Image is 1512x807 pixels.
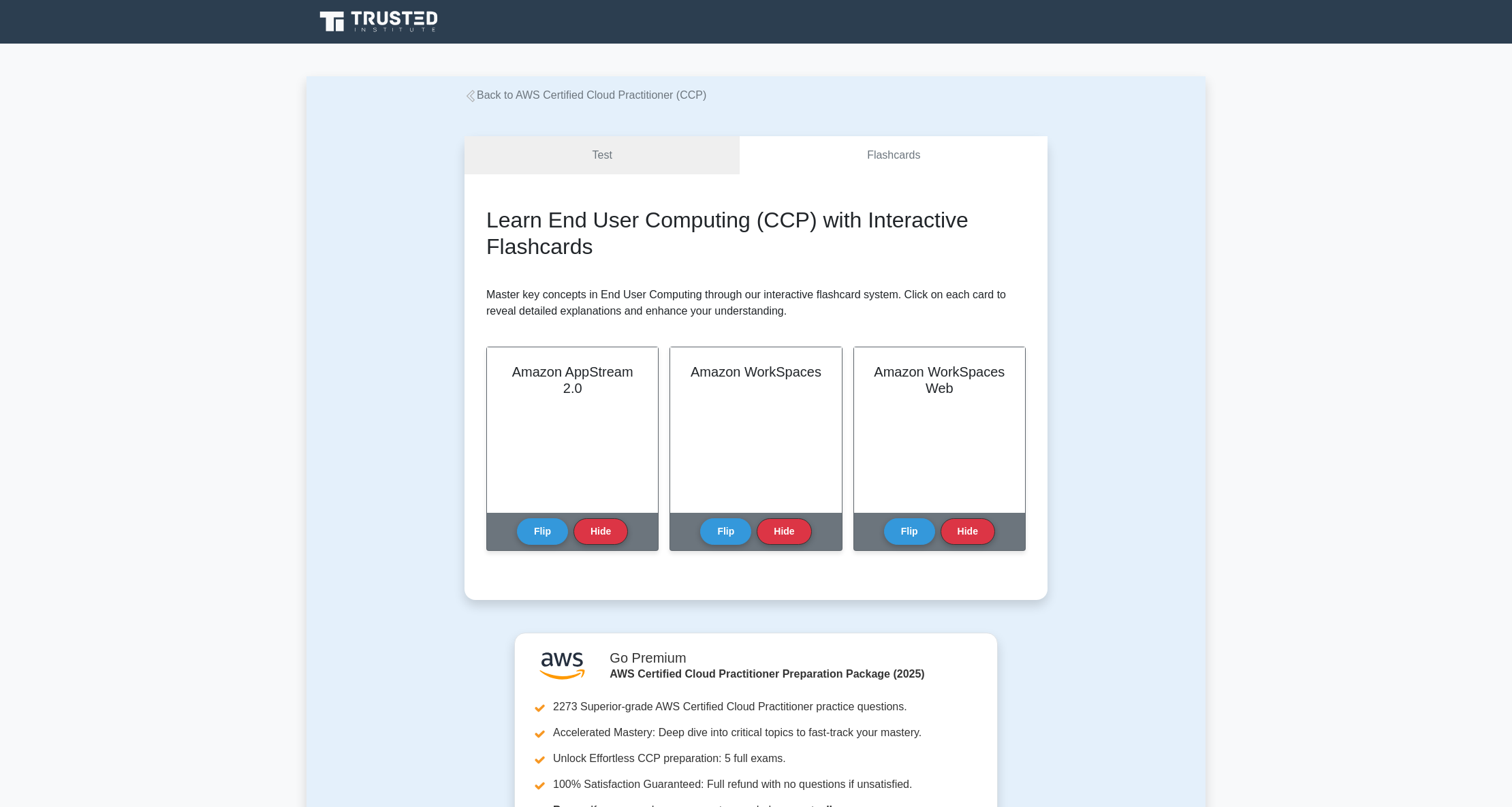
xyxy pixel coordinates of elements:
button: Flip [517,518,568,545]
a: Test [464,136,740,175]
a: Flashcards [740,136,1048,175]
button: Hide [941,518,995,545]
button: Hide [757,518,811,545]
button: Flip [700,518,751,545]
button: Hide [573,518,628,545]
h2: Amazon WorkSpaces [687,364,825,380]
button: Flip [884,518,935,545]
h2: Learn End User Computing (CCP) with Interactive Flashcards [486,207,1026,259]
a: Back to AWS Certified Cloud Practitioner (CCP) [464,89,706,101]
h2: Amazon WorkSpaces Web [870,364,1009,396]
p: Master key concepts in End User Computing through our interactive flashcard system. Click on each... [486,287,1026,319]
h2: Amazon AppStream 2.0 [503,364,642,396]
